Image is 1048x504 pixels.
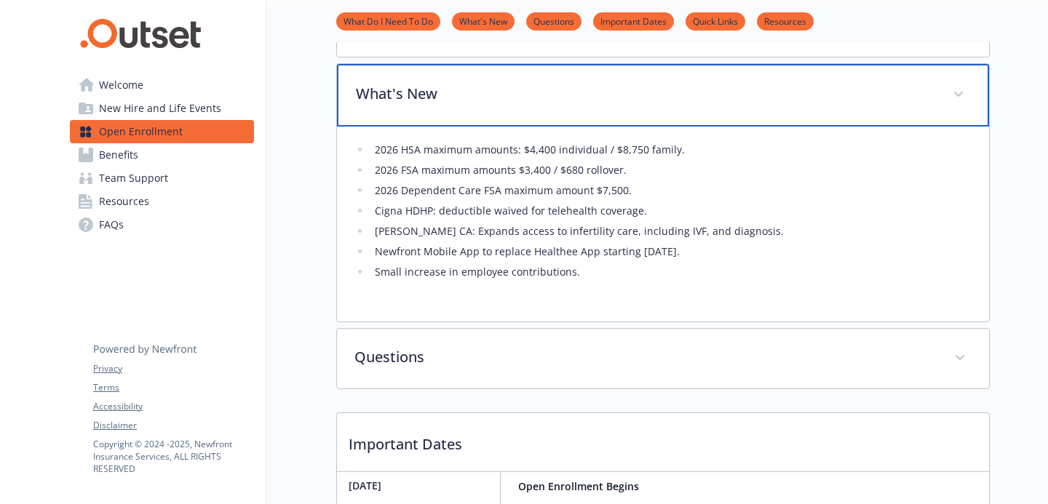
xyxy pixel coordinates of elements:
a: Important Dates [593,14,674,28]
span: Resources [99,190,149,213]
a: What's New [452,14,515,28]
a: Terms [93,381,253,394]
span: FAQs [99,213,124,236]
a: Welcome [70,73,254,97]
div: Questions [337,329,989,388]
span: Benefits [99,143,138,167]
p: Copyright © 2024 - 2025 , Newfront Insurance Services, ALL RIGHTS RESERVED [93,438,253,475]
a: Team Support [70,167,254,190]
li: Newfront Mobile App to replace Healthee App starting [DATE]. [370,243,972,260]
a: FAQs [70,213,254,236]
p: Questions [354,346,937,368]
a: Quick Links [686,14,745,28]
span: New Hire and Life Events [99,97,221,120]
a: Accessibility [93,400,253,413]
a: Disclaimer [93,419,253,432]
div: What's New [337,64,989,127]
a: Privacy [93,362,253,375]
li: 2026 HSA maximum amounts:​ $4,400 individual​ / $8,750 family​. [370,141,972,159]
p: [DATE] [349,478,494,493]
a: Open Enrollment [70,120,254,143]
a: New Hire and Life Events [70,97,254,120]
li: Cigna HDHP: deductible waived for telehealth coverage. [370,202,972,220]
p: Important Dates [337,413,989,467]
li: 2026 FSA maximum amounts​ $3,400 / $680 rollover. [370,161,972,179]
a: What Do I Need To Do [336,14,440,28]
span: Welcome [99,73,143,97]
li: 2026 Dependent Care FSA maximum amount $7,500. [370,182,972,199]
a: Resources [757,14,814,28]
div: What's New [337,127,989,321]
a: Resources [70,190,254,213]
span: Open Enrollment [99,120,183,143]
a: Benefits [70,143,254,167]
span: Team Support [99,167,168,190]
strong: Open Enrollment Begins [518,479,639,493]
a: Questions [526,14,581,28]
p: What's New [356,83,935,105]
li: [PERSON_NAME] CA: Expands access to infertility care, including IVF, and diagnosis. [370,223,972,240]
li: Small increase in employee contributions. ​ [370,263,972,281]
